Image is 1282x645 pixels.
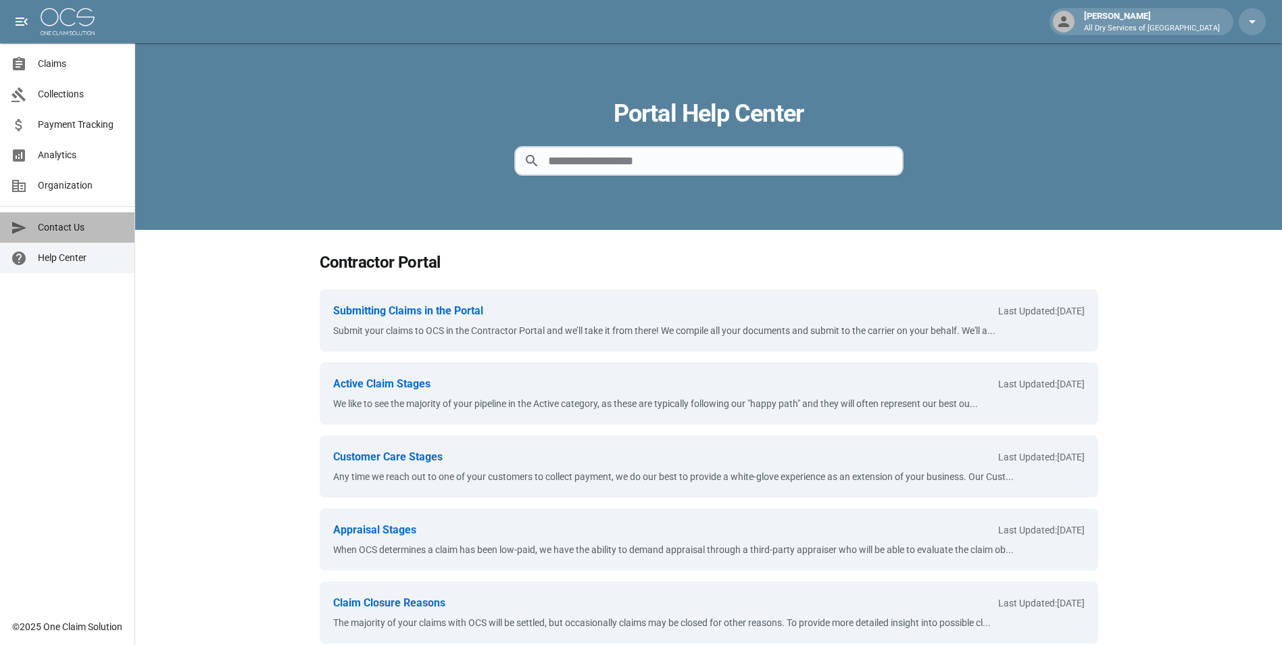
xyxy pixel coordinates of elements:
span: Payment Tracking [38,118,124,132]
div: Claim Closure Reasons [333,595,445,611]
a: Appraisal StagesLast Updated:[DATE]When OCS determines a claim has been low-paid, we have the abi... [320,508,1098,571]
span: Analytics [38,148,124,162]
a: Claim Closure ReasonsLast Updated:[DATE]The majority of your claims with OCS will be settled, but... [320,581,1098,644]
span: Contact Us [38,220,124,235]
p: Last Updated: [DATE] [998,450,1085,464]
a: Active Claim StagesLast Updated:[DATE]We like to see the majority of your pipeline in the Active ... [320,362,1098,425]
div: Any time we reach out to one of your customers to collect payment, we do our best to provide a wh... [333,470,1085,484]
div: [PERSON_NAME] [1079,9,1225,34]
h3: Contractor Portal [320,252,1098,273]
p: All Dry Services of [GEOGRAPHIC_DATA] [1084,23,1220,34]
a: Submitting Claims in the PortalLast Updated:[DATE]Submit your claims to OCS in the Contractor Por... [320,289,1098,352]
span: Organization [38,178,124,193]
img: ocs-logo-white-transparent.png [41,8,95,35]
p: Last Updated: [DATE] [998,523,1085,537]
p: Last Updated: [DATE] [998,596,1085,611]
div: We like to see the majority of your pipeline in the Active category, as these are typically follo... [333,397,1085,411]
div: When OCS determines a claim has been low-paid, we have the ability to demand appraisal through a ... [333,543,1085,557]
div: Submitting Claims in the Portal [333,303,483,319]
div: Customer Care Stages [333,449,443,465]
div: © 2025 One Claim Solution [12,620,122,634]
button: open drawer [8,8,35,35]
span: Collections [38,87,124,101]
a: Portal Help Center [614,97,804,135]
a: Customer Care StagesLast Updated:[DATE]Any time we reach out to one of your customers to collect ... [320,435,1098,498]
div: Submit your claims to OCS in the Contractor Portal and we’ll take it from there! We compile all y... [333,324,1085,338]
div: Appraisal Stages [333,522,416,538]
div: Active Claim Stages [333,376,430,392]
p: Last Updated: [DATE] [998,377,1085,391]
span: Claims [38,57,124,71]
span: Help Center [38,251,124,265]
div: The majority of your claims with OCS will be settled, but occasionally claims may be closed for o... [333,616,1085,630]
p: Last Updated: [DATE] [998,304,1085,318]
